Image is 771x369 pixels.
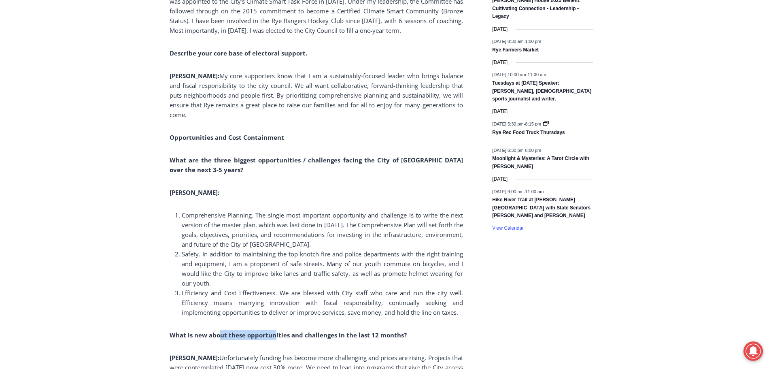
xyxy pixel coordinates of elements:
[170,331,407,339] b: What is new about these opportunities and challenges in the last 12 months?
[492,130,565,136] a: Rye Rec Food Truck Thursdays
[170,354,219,362] b: [PERSON_NAME]:
[204,0,382,79] div: "The first chef I interviewed talked about coming to [GEOGRAPHIC_DATA] from [GEOGRAPHIC_DATA] in ...
[182,211,463,248] span: Comprehensive Planning. The single most important opportunity and challenge is to write the next ...
[182,250,463,287] span: Safety. In addition to maintaining the top-knotch fire and police departments with the right trai...
[170,133,284,141] b: Opportunities and Cost Containment
[525,147,541,152] span: 8:00 pm
[94,68,98,77] div: 6
[492,38,523,43] span: [DATE] 8:30 am
[170,156,463,174] b: What are the three biggest opportunities / challenges facing the City of [GEOGRAPHIC_DATA] over t...
[525,189,544,194] span: 11:00 am
[492,121,523,126] span: [DATE] 5:30 pm
[492,197,590,219] a: Hike River Trail at [PERSON_NAME][GEOGRAPHIC_DATA] with State Senators [PERSON_NAME] and [PERSON_...
[90,68,92,77] div: /
[492,147,523,152] span: [DATE] 6:30 pm
[492,147,541,152] time: -
[492,47,539,53] a: Rye Farmers Market
[492,26,508,33] time: [DATE]
[85,24,108,66] div: Live Music
[170,72,463,119] span: My core supporters know that I am a sustainably-focused leader who brings balance and fiscal resp...
[492,156,589,170] a: Moonlight & Mysteries: A Tarot Circle with [PERSON_NAME]
[195,79,392,101] a: Intern @ [DOMAIN_NAME]
[170,188,219,196] b: [PERSON_NAME]:
[492,121,542,126] time: -
[525,121,541,126] span: 8:15 pm
[85,68,88,77] div: 4
[170,72,219,80] b: [PERSON_NAME]:
[492,38,541,43] time: -
[492,189,523,194] span: [DATE] 9:00 am
[492,189,544,194] time: -
[525,38,541,43] span: 1:00 pm
[212,81,375,99] span: Intern @ [DOMAIN_NAME]
[170,49,307,57] b: Describe your core base of electoral support.
[492,225,524,231] a: View Calendar
[528,72,546,77] span: 11:00 am
[492,80,591,102] a: Tuesdays at [DATE] Speaker: [PERSON_NAME], [DEMOGRAPHIC_DATA] sports journalist and writer.
[492,72,546,77] time: -
[0,81,117,101] a: [PERSON_NAME] Read Sanctuary Fall Fest: [DATE]
[492,175,508,183] time: [DATE]
[492,59,508,66] time: [DATE]
[492,108,508,115] time: [DATE]
[182,289,463,316] span: Efficiency and Cost Effectiveness. We are blessed with City staff who care and run the city well....
[492,72,526,77] span: [DATE] 10:00 am
[6,81,104,100] h4: [PERSON_NAME] Read Sanctuary Fall Fest: [DATE]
